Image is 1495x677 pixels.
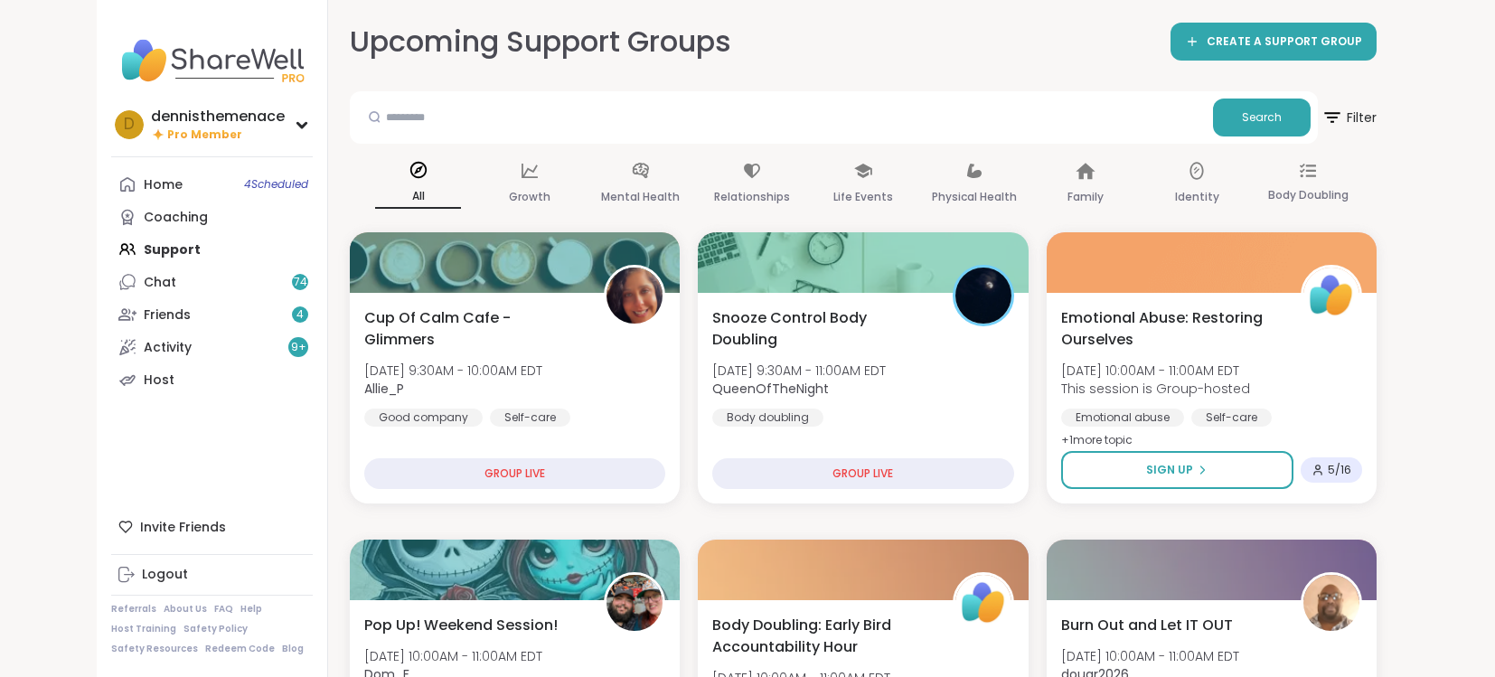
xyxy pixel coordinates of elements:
[364,647,542,665] span: [DATE] 10:00AM - 11:00AM EDT
[111,603,156,616] a: Referrals
[214,603,233,616] a: FAQ
[296,307,304,323] span: 4
[142,566,188,584] div: Logout
[364,307,584,351] span: Cup Of Calm Cafe - Glimmers
[1321,96,1377,139] span: Filter
[111,266,313,298] a: Chat74
[111,559,313,591] a: Logout
[205,643,275,655] a: Redeem Code
[111,331,313,363] a: Activity9+
[712,307,932,351] span: Snooze Control Body Doubling
[1175,186,1219,208] p: Identity
[350,22,731,62] h2: Upcoming Support Groups
[712,380,829,398] b: QueenOfTheNight
[1171,23,1377,61] a: CREATE A SUPPORT GROUP
[151,107,285,127] div: dennisthemenace
[1061,647,1239,665] span: [DATE] 10:00AM - 11:00AM EDT
[364,458,665,489] div: GROUP LIVE
[712,615,932,658] span: Body Doubling: Early Bird Accountability Hour
[282,643,304,655] a: Blog
[1242,109,1282,126] span: Search
[1213,99,1311,136] button: Search
[1146,462,1193,478] span: Sign Up
[1207,34,1362,50] span: CREATE A SUPPORT GROUP
[111,168,313,201] a: Home4Scheduled
[1067,186,1104,208] p: Family
[294,275,307,290] span: 74
[144,339,192,357] div: Activity
[1303,575,1359,631] img: dougr2026
[244,177,308,192] span: 4 Scheduled
[364,380,404,398] b: Allie_P
[1061,615,1233,636] span: Burn Out and Let IT OUT
[1321,91,1377,144] button: Filter
[712,458,1013,489] div: GROUP LIVE
[955,268,1011,324] img: QueenOfTheNight
[712,362,886,380] span: [DATE] 9:30AM - 11:00AM EDT
[1303,268,1359,324] img: ShareWell
[1061,380,1250,398] span: This session is Group-hosted
[955,575,1011,631] img: ShareWell
[291,340,306,355] span: 9 +
[1328,463,1351,477] span: 5 / 16
[167,127,242,143] span: Pro Member
[1268,184,1349,206] p: Body Doubling
[111,511,313,543] div: Invite Friends
[490,409,570,427] div: Self-care
[606,575,663,631] img: Dom_F
[144,371,174,390] div: Host
[509,186,550,208] p: Growth
[111,623,176,635] a: Host Training
[1061,362,1250,380] span: [DATE] 10:00AM - 11:00AM EDT
[833,186,893,208] p: Life Events
[240,603,262,616] a: Help
[144,306,191,324] div: Friends
[111,201,313,233] a: Coaching
[712,409,823,427] div: Body doubling
[375,185,461,209] p: All
[164,603,207,616] a: About Us
[364,615,558,636] span: Pop Up! Weekend Session!
[111,363,313,396] a: Host
[364,362,542,380] span: [DATE] 9:30AM - 10:00AM EDT
[111,298,313,331] a: Friends4
[364,409,483,427] div: Good company
[1061,451,1293,489] button: Sign Up
[144,176,183,194] div: Home
[111,643,198,655] a: Safety Resources
[1061,307,1281,351] span: Emotional Abuse: Restoring Ourselves
[606,268,663,324] img: Allie_P
[124,113,135,136] span: d
[714,186,790,208] p: Relationships
[144,209,208,227] div: Coaching
[144,274,176,292] div: Chat
[111,29,313,92] img: ShareWell Nav Logo
[183,623,248,635] a: Safety Policy
[932,186,1017,208] p: Physical Health
[1191,409,1272,427] div: Self-care
[1061,409,1184,427] div: Emotional abuse
[601,186,680,208] p: Mental Health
